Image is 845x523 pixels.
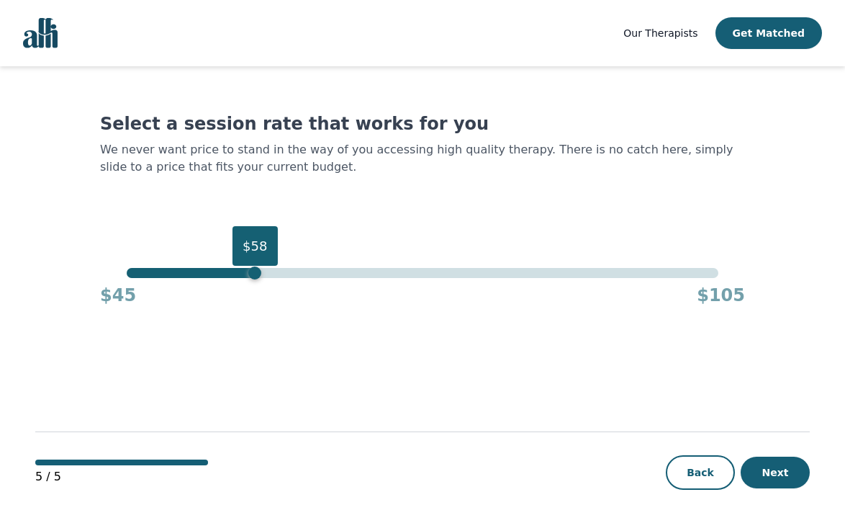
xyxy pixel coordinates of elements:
h4: $45 [100,284,136,307]
p: 5 / 5 [35,468,208,486]
h4: $105 [697,284,745,307]
button: Get Matched [715,17,822,49]
img: alli logo [23,18,58,48]
div: $58 [232,226,277,266]
p: We never want price to stand in the way of you accessing high quality therapy. There is no catch ... [100,141,745,176]
h1: Select a session rate that works for you [100,112,745,135]
button: Back [666,455,735,490]
button: Next [741,457,810,488]
a: Our Therapists [623,24,697,42]
span: Our Therapists [623,27,697,39]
